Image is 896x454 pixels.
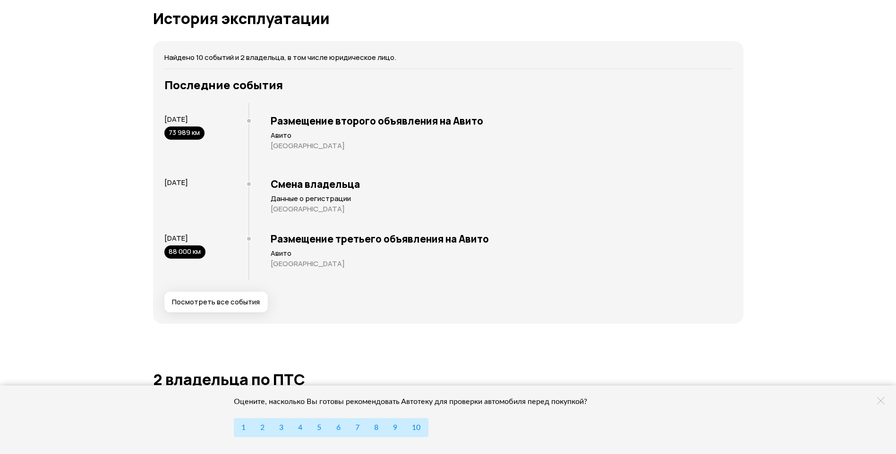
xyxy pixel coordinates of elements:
h3: Размещение второго объявления на Авито [271,115,732,127]
span: 7 [355,424,359,431]
span: 4 [298,424,302,431]
button: 4 [290,418,310,437]
button: Посмотреть все события [164,292,268,312]
button: 10 [404,418,428,437]
div: 73 989 км [164,126,205,140]
span: 2 [260,424,265,431]
button: 1 [234,418,253,437]
p: Данные о регистрации [271,194,732,203]
button: 7 [348,418,367,437]
h1: 2 владельца по ПТС [153,371,743,388]
button: 8 [367,418,386,437]
span: 1 [241,424,246,431]
button: 5 [309,418,329,437]
span: 10 [412,424,420,431]
span: [DATE] [164,177,188,187]
span: [DATE] [164,114,188,124]
span: 8 [374,424,378,431]
p: [GEOGRAPHIC_DATA] [271,141,732,151]
button: 2 [253,418,272,437]
span: 9 [393,424,397,431]
h1: История эксплуатации [153,10,743,27]
button: 3 [272,418,291,437]
span: [DATE] [164,233,188,243]
button: 6 [329,418,348,437]
h3: Размещение третьего объявления на Авито [271,233,732,245]
h3: Последние события [164,78,732,92]
span: 6 [336,424,341,431]
p: Авито [271,131,732,140]
span: 5 [317,424,321,431]
p: Авито [271,249,732,258]
div: Оцените, насколько Вы готовы рекомендовать Автотеку для проверки автомобиля перед покупкой? [234,397,600,406]
div: 88 000 км [164,245,205,259]
h3: Смена владельца [271,178,732,190]
button: 9 [385,418,405,437]
p: Найдено 10 событий и 2 владельца, в том числе юридическое лицо. [164,52,732,63]
span: 3 [279,424,283,431]
span: Посмотреть все события [172,297,260,307]
p: [GEOGRAPHIC_DATA] [271,259,732,269]
p: [GEOGRAPHIC_DATA] [271,204,732,214]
